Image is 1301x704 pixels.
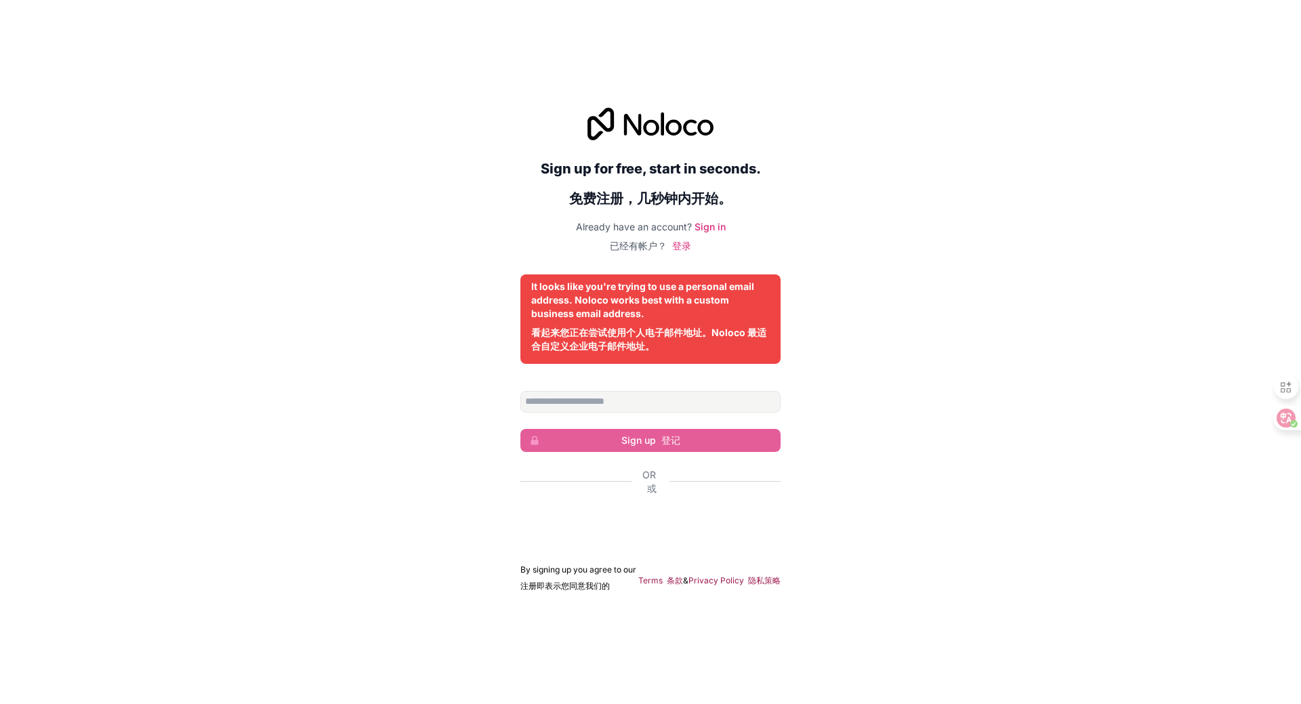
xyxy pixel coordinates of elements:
[661,434,680,446] font: 登记
[514,510,787,540] iframe: “使用 Google 账号登录”按钮
[520,429,781,452] button: Sign up 登记
[688,575,781,586] a: Privacy Policy 隐私策略
[520,564,636,597] span: By signing up you agree to our
[695,221,726,232] a: Sign in
[520,391,781,413] input: Email address
[520,581,610,591] font: 注册即表示您同意我们的
[610,240,667,251] span: 已经有帐户？
[520,157,781,216] h2: Sign up for free, start in seconds.
[638,575,683,586] a: Terms 条款
[647,482,657,494] font: 或
[672,240,691,251] a: 登录
[683,575,688,586] span: &
[667,575,683,585] font: 条款
[642,468,659,495] span: Or
[748,575,781,585] font: 隐私策略
[576,221,692,232] span: Already have an account?
[531,327,766,352] font: 看起来您正在尝试使用个人电子邮件地址。Noloco 最适合自定义企业电子邮件地址。
[531,280,770,358] div: It looks like you're trying to use a personal email address. Noloco works best with a custom busi...
[569,190,732,207] font: 免费注册，几秒钟内开始。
